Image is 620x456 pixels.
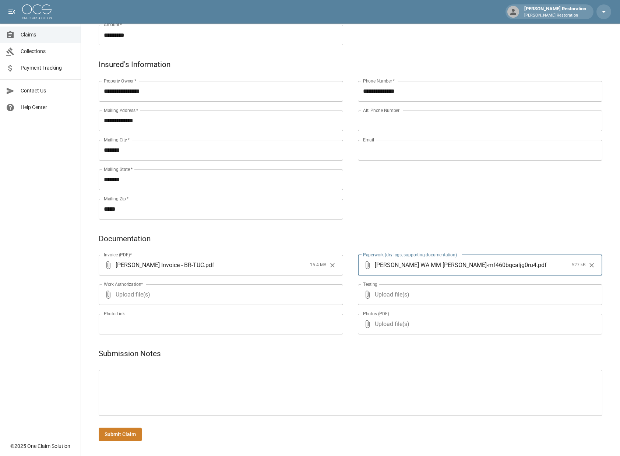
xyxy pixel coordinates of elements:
div: [PERSON_NAME] Restoration [521,5,589,18]
label: Photo Link [104,311,125,317]
span: Claims [21,31,75,39]
label: Phone Number [363,78,395,84]
p: [PERSON_NAME] Restoration [524,13,586,19]
span: [PERSON_NAME] Invoice - BR-TUC [116,261,204,269]
span: 527 kB [572,262,585,269]
label: Testing [363,281,377,287]
span: Contact Us [21,87,75,95]
label: Mailing City [104,137,130,143]
button: Clear [586,260,597,271]
span: 15.4 MB [310,262,326,269]
span: Collections [21,48,75,55]
label: Mailing Zip [104,196,129,202]
span: [PERSON_NAME] WA MM [PERSON_NAME]-mf460bqcaljg0ru4 [375,261,536,269]
label: Email [363,137,374,143]
label: Work Authorization* [104,281,143,287]
span: Payment Tracking [21,64,75,72]
button: open drawer [4,4,19,19]
button: Clear [327,260,338,271]
label: Mailing Address [104,107,138,113]
img: ocs-logo-white-transparent.png [22,4,52,19]
label: Photos (PDF) [363,311,389,317]
label: Amount [104,21,122,28]
label: Alt. Phone Number [363,107,399,113]
span: . pdf [204,261,214,269]
button: Submit Claim [99,428,142,441]
div: © 2025 One Claim Solution [10,442,70,450]
label: Property Owner [104,78,137,84]
span: Upload file(s) [116,284,323,305]
span: Help Center [21,104,75,111]
span: . pdf [536,261,547,269]
label: Mailing State [104,166,133,172]
span: Upload file(s) [375,284,582,305]
span: Upload file(s) [375,314,582,334]
label: Paperwork (dry logs, supporting documentation) [363,252,457,258]
label: Invoice (PDF)* [104,252,132,258]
